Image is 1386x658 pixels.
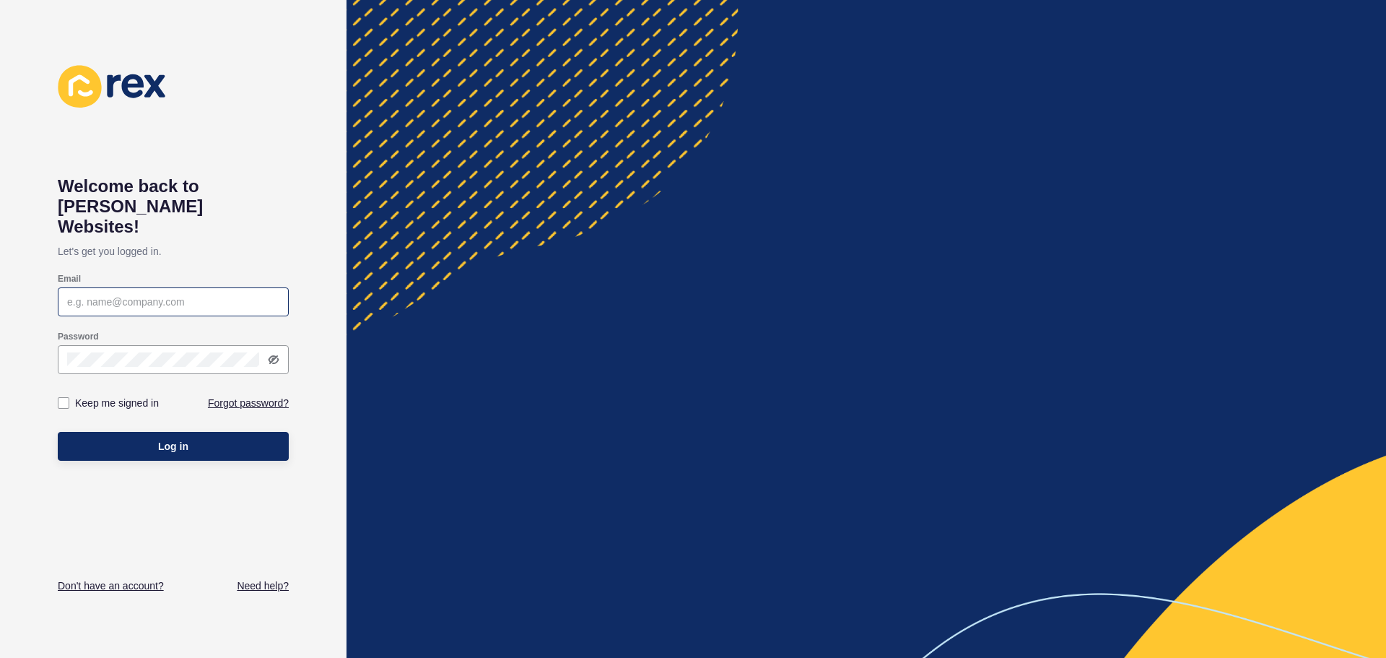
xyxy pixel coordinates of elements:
[75,396,159,410] label: Keep me signed in
[158,439,188,454] span: Log in
[58,579,164,593] a: Don't have an account?
[237,579,289,593] a: Need help?
[58,432,289,461] button: Log in
[67,295,279,309] input: e.g. name@company.com
[58,331,99,342] label: Password
[58,237,289,266] p: Let's get you logged in.
[208,396,289,410] a: Forgot password?
[58,176,289,237] h1: Welcome back to [PERSON_NAME] Websites!
[58,273,81,285] label: Email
